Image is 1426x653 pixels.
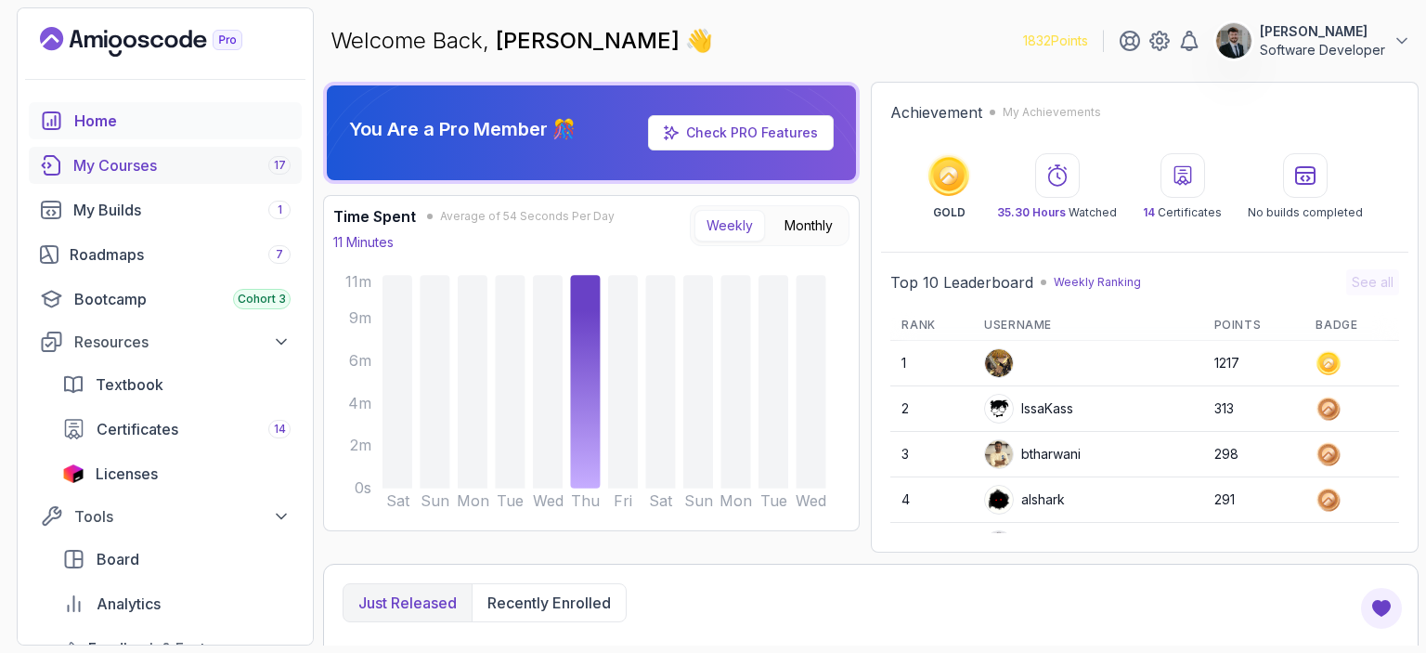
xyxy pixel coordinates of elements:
[985,531,1013,559] img: default monster avatar
[1215,22,1411,59] button: user profile image[PERSON_NAME]Software Developer
[74,288,291,310] div: Bootcamp
[985,440,1013,468] img: user profile image
[997,205,1117,220] p: Watched
[29,236,302,273] a: roadmaps
[74,505,291,528] div: Tools
[984,439,1081,469] div: btharwani
[890,101,982,124] h2: Achievement
[571,492,600,510] tspan: Thu
[985,486,1013,514] img: user profile image
[1203,432,1305,477] td: 298
[1216,23,1251,59] img: user profile image
[349,116,576,142] p: You Are a Pro Member 🎊
[496,27,685,54] span: [PERSON_NAME]
[1203,523,1305,568] td: 232
[472,584,626,621] button: Recently enrolled
[333,205,416,228] h3: Time Spent
[1143,205,1155,219] span: 14
[276,247,283,262] span: 7
[348,395,371,412] tspan: 4m
[421,492,449,510] tspan: Sun
[614,492,632,510] tspan: Fri
[29,147,302,184] a: courses
[1023,32,1088,50] p: 1832 Points
[331,26,713,56] p: Welcome Back,
[985,349,1013,377] img: user profile image
[890,477,973,523] td: 4
[984,485,1065,515] div: alshark
[649,492,673,510] tspan: Sat
[1346,269,1399,295] button: See all
[51,541,302,578] a: board
[1143,205,1222,220] p: Certificates
[1203,386,1305,432] td: 313
[440,209,615,224] span: Average of 54 Seconds Per Day
[933,205,966,220] p: GOLD
[1003,105,1101,120] p: My Achievements
[1304,310,1399,341] th: Badge
[1203,341,1305,386] td: 1217
[985,395,1013,423] img: user profile image
[457,492,489,510] tspan: Mon
[96,463,158,485] span: Licenses
[51,455,302,492] a: licenses
[70,243,291,266] div: Roadmaps
[686,124,818,140] a: Check PRO Features
[890,523,973,568] td: 5
[533,492,564,510] tspan: Wed
[685,26,713,56] span: 👋
[497,492,524,510] tspan: Tue
[684,492,713,510] tspan: Sun
[1203,477,1305,523] td: 291
[51,366,302,403] a: textbook
[73,199,291,221] div: My Builds
[890,271,1033,294] h2: Top 10 Leaderboard
[358,592,457,614] p: Just released
[96,373,163,396] span: Textbook
[274,422,286,437] span: 14
[29,191,302,229] a: builds
[1260,22,1385,41] p: [PERSON_NAME]
[355,480,371,498] tspan: 0s
[40,27,285,57] a: Landing page
[278,202,282,217] span: 1
[1248,205,1363,220] p: No builds completed
[973,310,1202,341] th: Username
[97,418,178,440] span: Certificates
[890,310,973,341] th: Rank
[984,394,1073,424] div: IssaKass
[29,500,302,533] button: Tools
[760,492,787,510] tspan: Tue
[997,205,1066,219] span: 35.30 Hours
[29,325,302,359] button: Resources
[694,210,765,242] button: Weekly
[720,492,753,510] tspan: Mon
[890,386,973,432] td: 2
[97,593,161,615] span: Analytics
[890,341,973,386] td: 1
[97,548,139,570] span: Board
[349,309,371,327] tspan: 9m
[772,210,845,242] button: Monthly
[890,432,973,477] td: 3
[62,464,84,483] img: jetbrains icon
[238,292,286,307] span: Cohort 3
[29,281,302,318] a: bootcamp
[1260,41,1385,59] p: Software Developer
[29,102,302,139] a: home
[349,352,371,370] tspan: 6m
[51,585,302,622] a: analytics
[73,154,291,176] div: My Courses
[74,331,291,353] div: Resources
[386,492,410,510] tspan: Sat
[648,115,834,150] a: Check PRO Features
[797,492,827,510] tspan: Wed
[1054,275,1141,290] p: Weekly Ranking
[274,158,286,173] span: 17
[74,110,291,132] div: Home
[350,438,371,455] tspan: 2m
[1203,310,1305,341] th: Points
[333,233,394,252] p: 11 Minutes
[51,411,302,448] a: certificates
[984,530,1063,560] div: jvxdev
